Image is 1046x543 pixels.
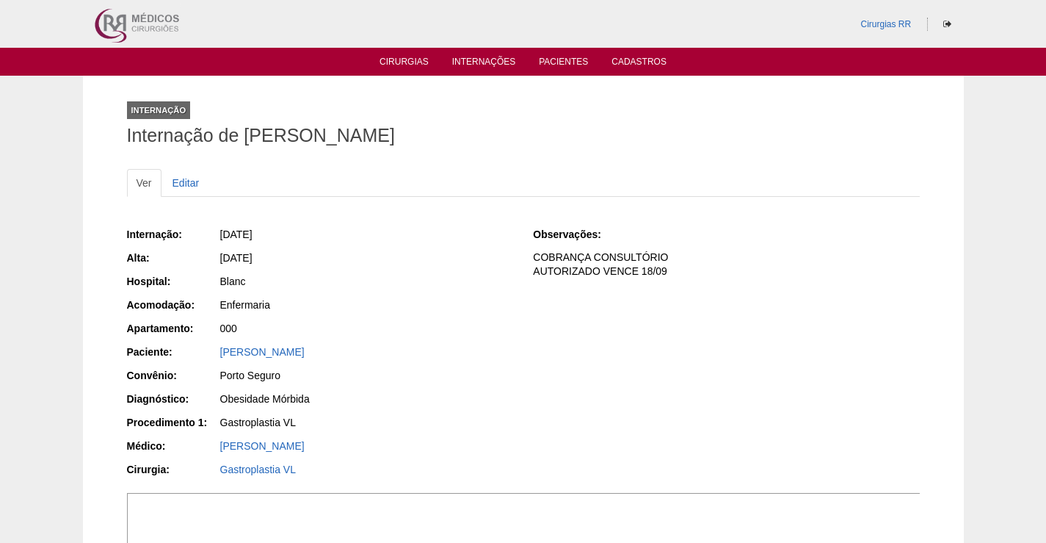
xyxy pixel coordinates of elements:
[533,251,919,278] p: COBRANÇA CONSULTÓRIO AUTORIZADO VENCE 18/09
[220,392,513,406] div: Obesidade Mórbida
[220,321,513,336] div: 000
[127,101,191,119] div: Internação
[127,274,219,289] div: Hospital:
[860,19,911,29] a: Cirurgias RR
[611,57,667,71] a: Cadastros
[220,229,253,240] span: [DATE]
[127,321,219,336] div: Apartamento:
[127,462,219,477] div: Cirurgia:
[127,298,219,312] div: Acomodação:
[220,274,513,289] div: Blanc
[127,251,219,265] div: Alta:
[220,298,513,312] div: Enfermaria
[127,345,219,359] div: Paciente:
[452,57,516,71] a: Internações
[163,169,209,197] a: Editar
[220,464,297,475] a: Gastroplastia VL
[127,126,920,145] h1: Internação de [PERSON_NAME]
[220,346,305,358] a: [PERSON_NAME]
[220,252,253,264] span: [DATE]
[220,415,513,430] div: Gastroplastia VL
[127,368,219,383] div: Convênio:
[943,20,951,29] i: Sair
[220,440,305,452] a: [PERSON_NAME]
[220,368,513,383] div: Porto Seguro
[127,439,219,453] div: Médico:
[379,57,429,71] a: Cirurgias
[127,169,161,197] a: Ver
[539,57,588,71] a: Pacientes
[533,227,625,242] div: Observações:
[127,227,219,242] div: Internação:
[127,392,219,406] div: Diagnóstico:
[127,415,219,430] div: Procedimento 1:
